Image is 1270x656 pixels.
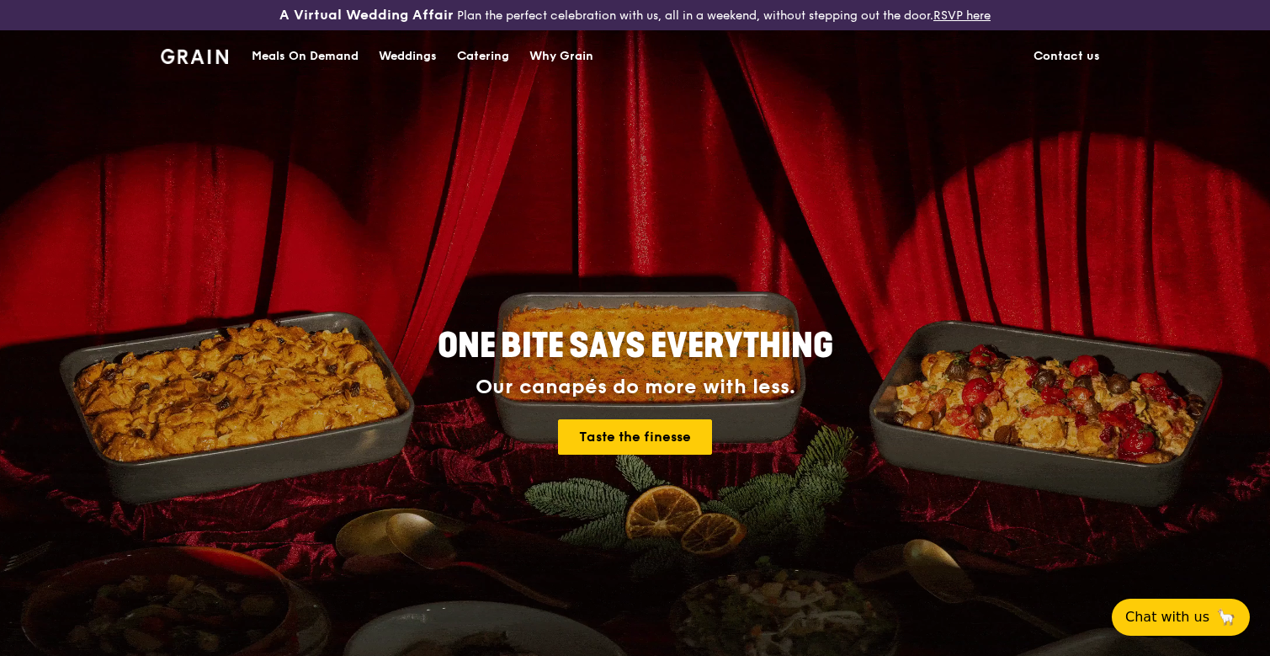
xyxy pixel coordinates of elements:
a: Weddings [369,31,447,82]
div: Plan the perfect celebration with us, all in a weekend, without stepping out the door. [212,7,1059,24]
a: Contact us [1023,31,1110,82]
button: Chat with us🦙 [1112,599,1250,636]
span: ONE BITE SAYS EVERYTHING [438,326,833,366]
img: Grain [161,49,229,64]
span: Chat with us [1125,607,1209,627]
h3: A Virtual Wedding Affair [279,7,454,24]
a: Taste the finesse [558,419,712,455]
a: RSVP here [933,8,991,23]
a: Why Grain [519,31,603,82]
span: 🦙 [1216,607,1236,627]
a: Catering [447,31,519,82]
div: Our canapés do more with less. [332,376,938,399]
div: Weddings [379,31,437,82]
div: Why Grain [529,31,593,82]
div: Catering [457,31,509,82]
div: Meals On Demand [252,31,359,82]
a: GrainGrain [161,29,229,80]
